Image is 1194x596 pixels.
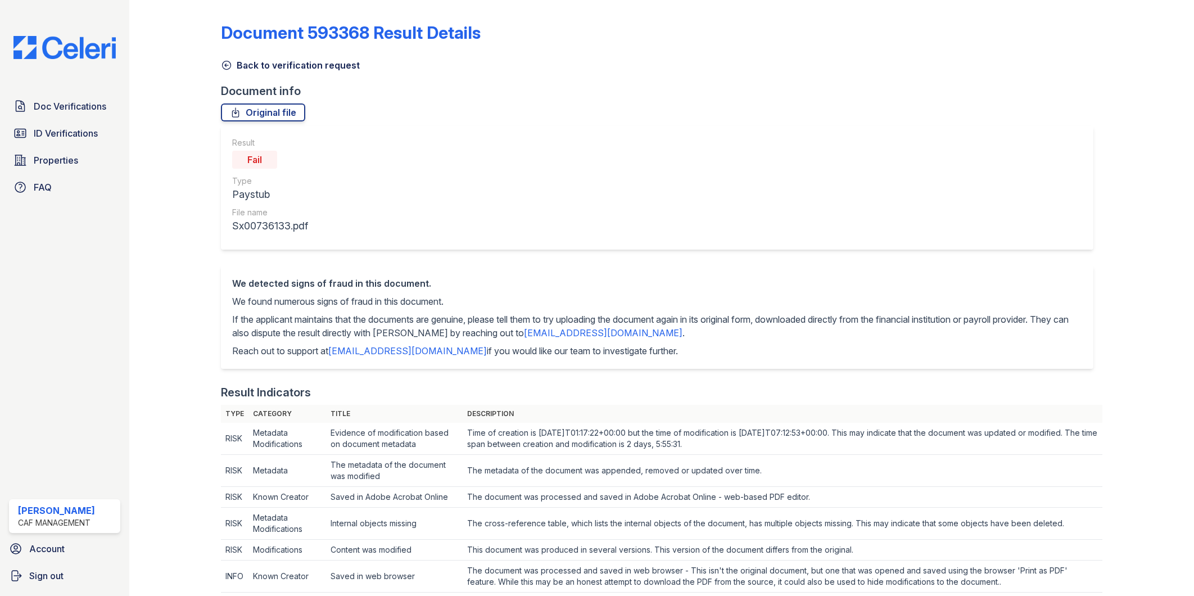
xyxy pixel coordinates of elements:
div: Result Indicators [221,385,311,400]
div: Fail [232,151,277,169]
a: ID Verifications [9,122,120,145]
td: Known Creator [248,487,326,508]
th: Title [326,405,463,423]
div: File name [232,207,308,218]
td: RISK [221,487,248,508]
div: We detected signs of fraud in this document. [232,277,1083,290]
span: FAQ [34,180,52,194]
td: The cross-reference table, which lists the internal objects of the document, has multiple objects... [463,508,1102,540]
a: FAQ [9,176,120,198]
th: Category [248,405,326,423]
td: Modifications [248,540,326,561]
span: Doc Verifications [34,100,106,113]
td: Saved in Adobe Acrobat Online [326,487,463,508]
div: [PERSON_NAME] [18,504,95,517]
div: Document info [221,83,1103,99]
td: Saved in web browser [326,561,463,593]
td: Evidence of modification based on document metadata [326,423,463,455]
div: CAF Management [18,517,95,529]
td: The document was processed and saved in Adobe Acrobat Online - web-based PDF editor. [463,487,1102,508]
div: Paystub [232,187,308,202]
a: Back to verification request [221,58,360,72]
td: Internal objects missing [326,508,463,540]
a: Sign out [4,565,125,587]
img: CE_Logo_Blue-a8612792a0a2168367f1c8372b55b34899dd931a85d93a1a3d3e32e68fde9ad4.png [4,36,125,59]
span: Properties [34,153,78,167]
td: The document was processed and saved in web browser - This isn't the original document, but one t... [463,561,1102,593]
td: RISK [221,540,248,561]
div: Type [232,175,308,187]
a: Account [4,538,125,560]
th: Description [463,405,1102,423]
a: Document 593368 Result Details [221,22,481,43]
span: . [682,327,685,338]
a: [EMAIL_ADDRESS][DOMAIN_NAME] [524,327,682,338]
a: [EMAIL_ADDRESS][DOMAIN_NAME] [328,345,487,356]
td: RISK [221,455,248,487]
span: Sign out [29,569,64,583]
th: Type [221,405,248,423]
a: Original file [221,103,305,121]
td: Known Creator [248,561,326,593]
td: Content was modified [326,540,463,561]
span: ID Verifications [34,127,98,140]
td: Metadata [248,455,326,487]
a: Doc Verifications [9,95,120,118]
p: Reach out to support at if you would like our team to investigate further. [232,344,1083,358]
div: Result [232,137,308,148]
div: Sx00736133.pdf [232,218,308,234]
span: Account [29,542,65,556]
td: INFO [221,561,248,593]
td: This document was produced in several versions. This version of the document differs from the ori... [463,540,1102,561]
td: Metadata Modifications [248,423,326,455]
p: If the applicant maintains that the documents are genuine, please tell them to try uploading the ... [232,313,1083,340]
td: Time of creation is [DATE]T01:17:22+00:00 but the time of modification is [DATE]T07:12:53+00:00. ... [463,423,1102,455]
td: RISK [221,508,248,540]
p: We found numerous signs of fraud in this document. [232,295,1083,308]
a: Properties [9,149,120,171]
td: Metadata Modifications [248,508,326,540]
td: The metadata of the document was appended, removed or updated over time. [463,455,1102,487]
td: RISK [221,423,248,455]
td: The metadata of the document was modified [326,455,463,487]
